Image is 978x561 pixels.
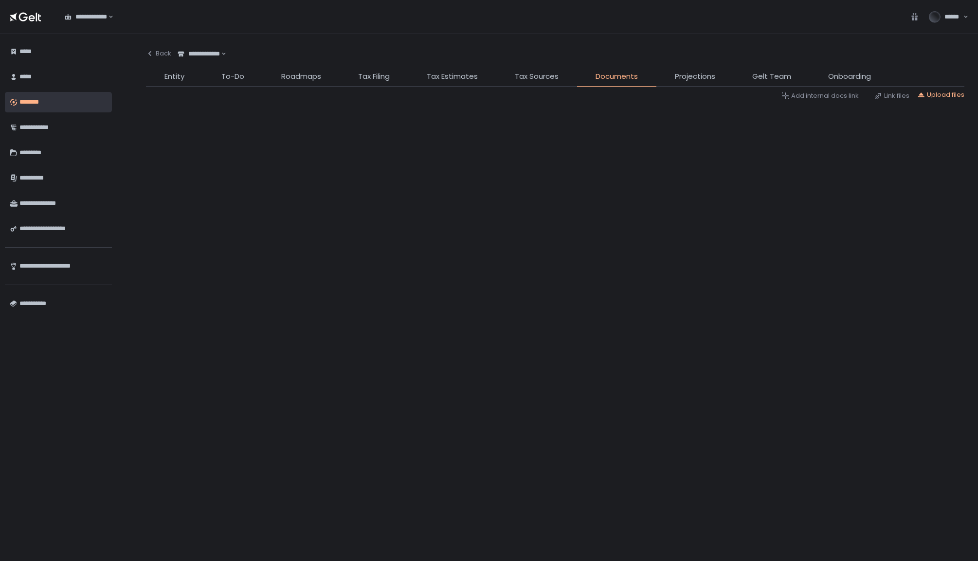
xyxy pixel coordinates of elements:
span: To-Do [221,71,244,82]
span: Roadmaps [281,71,321,82]
button: Back [146,44,171,63]
span: Tax Sources [515,71,559,82]
button: Upload files [917,90,964,99]
input: Search for option [107,12,108,22]
div: Search for option [171,44,226,64]
span: Onboarding [828,71,871,82]
span: Entity [164,71,184,82]
span: Tax Estimates [427,71,478,82]
span: Gelt Team [752,71,791,82]
span: Documents [596,71,638,82]
span: Projections [675,71,715,82]
button: Link files [874,91,909,100]
button: Add internal docs link [781,91,859,100]
div: Search for option [58,7,113,27]
span: Tax Filing [358,71,390,82]
div: Back [146,49,171,58]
